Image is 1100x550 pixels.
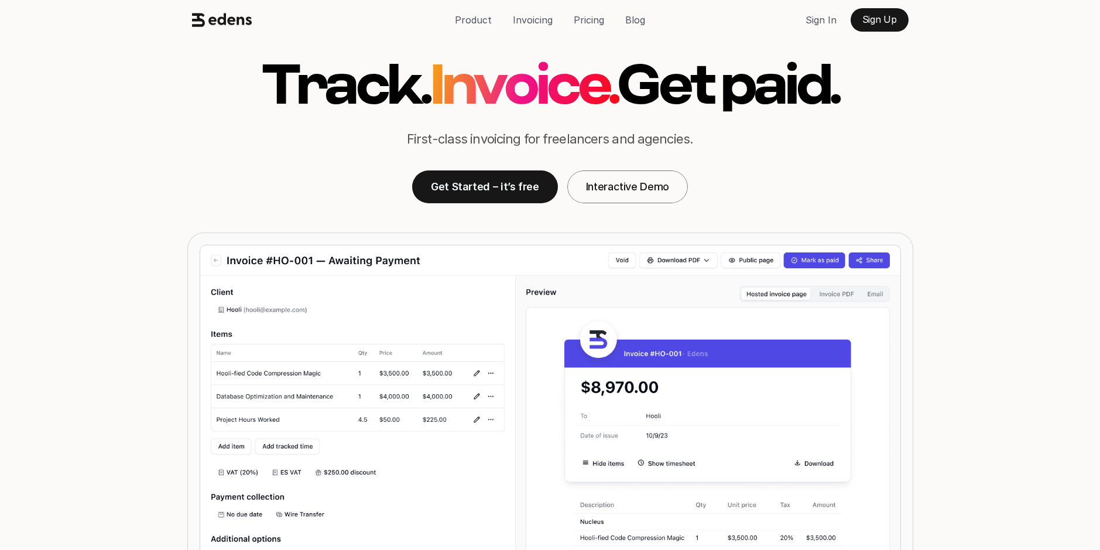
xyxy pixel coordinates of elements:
a: Sign Up [851,8,909,32]
p: Product [455,11,492,29]
p: First-class invoicing for freelancers and agencies. [407,131,693,147]
p: Sign Up [862,14,897,25]
p: Interactive Demo [586,180,669,193]
span: Invoice. [423,51,623,124]
a: Invoicing [503,8,562,32]
p: Invoicing [513,11,553,29]
h1: Get paid. [617,57,838,117]
a: Sign In [796,8,846,32]
p: Get Started – it’s free [431,180,539,193]
h1: Track. [261,57,429,117]
a: Blog [616,8,654,32]
p: Blog [625,11,645,29]
p: Sign In [806,11,837,29]
a: Product [446,8,501,32]
p: Pricing [574,11,604,29]
a: Pricing [564,8,614,32]
a: Get Started – it’s free [412,170,558,203]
